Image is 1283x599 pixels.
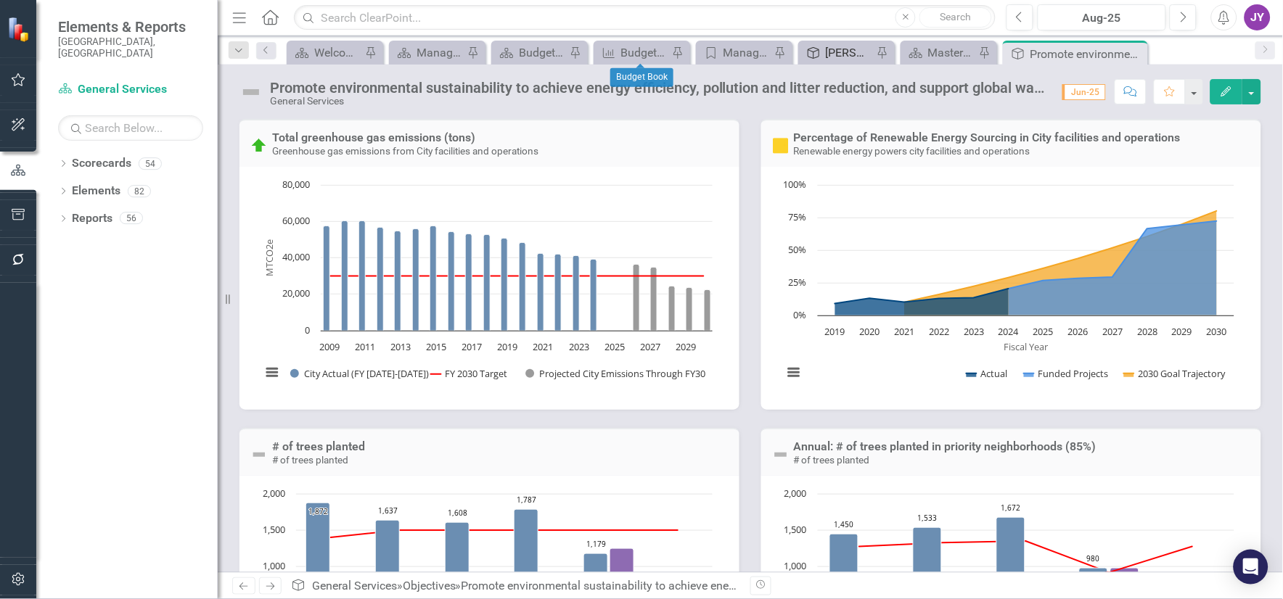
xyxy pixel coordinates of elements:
[1038,367,1109,380] text: Funded Projects
[835,208,1221,305] g: 2030 Goal Trajectory, series 3 of 3 with 12 data points.
[794,439,1097,453] a: Annual: # of trees planted in priority neighborhoods (85%)
[72,183,120,199] a: Elements
[1004,341,1049,354] text: Fiscal Year
[501,239,508,331] path: 2019, 50,884. City Actual (FY 2009-2030).
[378,505,398,516] text: 1,637
[355,340,375,353] text: 2011
[498,340,518,353] text: 2019
[282,178,310,191] text: 80,000
[1068,325,1089,338] text: 2026
[621,44,668,62] div: Budget Book
[538,254,544,331] path: 2021, 42,563. City Actual (FY 2009-2030).
[784,178,807,191] text: 100%
[1001,503,1021,513] text: 1,672
[586,539,606,549] text: 1,179
[466,234,472,331] path: 2017, 53,228. City Actual (FY 2009-2030).
[250,446,268,463] img: Not Defined
[314,44,361,62] div: Welcome to the FY [DATE]-[DATE] Strategic Plan Landing Page!
[72,210,112,227] a: Reports
[261,362,282,382] button: View chart menu, Chart
[1038,4,1166,30] button: Aug-25
[802,44,873,62] a: [PERSON_NAME]'s Test
[1172,325,1192,338] text: 2029
[784,523,807,536] text: 1,500
[263,487,285,500] text: 2,000
[1137,325,1157,338] text: 2028
[794,131,1181,144] a: Percentage of Renewable Energy Sourcing in City facilities and operations
[539,367,705,380] text: Projected City Emissions Through FY30
[525,368,707,380] button: Show Projected City Emissions Through FY30
[825,325,845,338] text: 2019
[772,137,790,154] img: Close to Target
[324,185,705,331] g: City Actual (FY 2009-2030), series 1 of 3. Bar series with 22 bars.
[555,255,562,331] path: 2022, 41,959. City Actual (FY 2009-2030).
[1245,4,1271,30] button: JY
[312,579,397,592] a: General Services
[254,178,725,395] div: Chart. Highcharts interactive chart.
[329,265,710,331] g: Projected City Emissions Through FY30, series 3 of 3. Bar series with 22 bars.
[724,44,771,62] div: Manage Elements
[940,11,972,22] span: Search
[272,454,348,466] small: # of trees planted
[431,368,510,380] button: Show FY 2030 Target
[928,44,975,62] div: Master Scorecard
[1234,550,1268,584] div: Open Intercom Messenger
[651,268,657,331] path: 2027, 34,772. Projected City Emissions Through FY30.
[319,340,340,353] text: 2009
[417,44,464,62] div: Manage Reports
[597,44,668,62] a: Budget Book
[58,18,203,36] span: Elements & Reports
[7,16,33,41] img: ClearPoint Strategy
[634,265,640,331] path: 2026, 36,221. Projected City Emissions Through FY30.
[263,523,285,536] text: 1,500
[324,226,330,331] path: 2009, 57,700. City Actual (FY 2009-2030).
[569,340,589,353] text: 2023
[520,243,526,331] path: 2020, 48,318. City Actual (FY 2009-2030).
[403,579,456,592] a: Objectives
[517,495,536,505] text: 1,787
[304,367,429,380] text: City Actual (FY [DATE]-[DATE])
[272,439,365,453] a: # of trees planted
[291,578,739,595] div: » »
[784,487,807,500] text: 2,000
[377,228,384,331] path: 2012, 56,666. City Actual (FY 2009-2030).
[519,44,566,62] div: Budget Book
[495,44,566,62] a: Budget Book
[895,325,915,338] text: 2021
[1062,84,1106,100] span: Jun-25
[427,340,447,353] text: 2015
[794,145,1030,157] small: Renewable energy powers city facilities and operations
[72,155,131,172] a: Scorecards
[789,210,807,223] text: 75%
[1207,325,1227,338] text: 2030
[591,260,597,331] path: 2024, 39,302.4. City Actual (FY 2009-2030).
[686,288,693,331] path: 2029, 23,571. Projected City Emissions Through FY30.
[1087,553,1100,563] text: 980
[1024,368,1109,380] button: Show Funded Projects
[533,340,554,353] text: 2021
[784,559,807,572] text: 1,000
[290,44,361,62] a: Welcome to the FY [DATE]-[DATE] Strategic Plan Landing Page!
[1033,325,1054,338] text: 2025
[826,44,873,62] div: [PERSON_NAME]'s Test
[794,308,807,321] text: 0%
[772,446,790,463] img: Not Defined
[462,340,483,353] text: 2017
[1124,368,1229,380] button: Show 2030 Goal Trajectory
[359,221,366,331] path: 2011, 60,364. City Actual (FY 2009-2030).
[789,276,807,289] text: 25%
[835,519,854,529] text: 1,450
[964,325,984,338] text: 2023
[270,80,1048,96] div: Promote environmental sustainability to achieve energy efficiency, pollution and litter reduction...
[282,214,310,227] text: 60,000
[610,68,673,87] div: Budget Book
[794,454,870,466] small: # of trees planted
[776,178,1247,395] div: Chart. Highcharts interactive chart.
[308,506,328,516] text: 1,872
[573,256,580,331] path: 2023, 41,363. City Actual (FY 2009-2030).
[263,239,276,276] text: MTCO2e
[918,513,938,523] text: 1,533
[272,145,538,157] small: Greenhouse gas emissions from City facilities and operations
[981,367,1008,380] text: Actual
